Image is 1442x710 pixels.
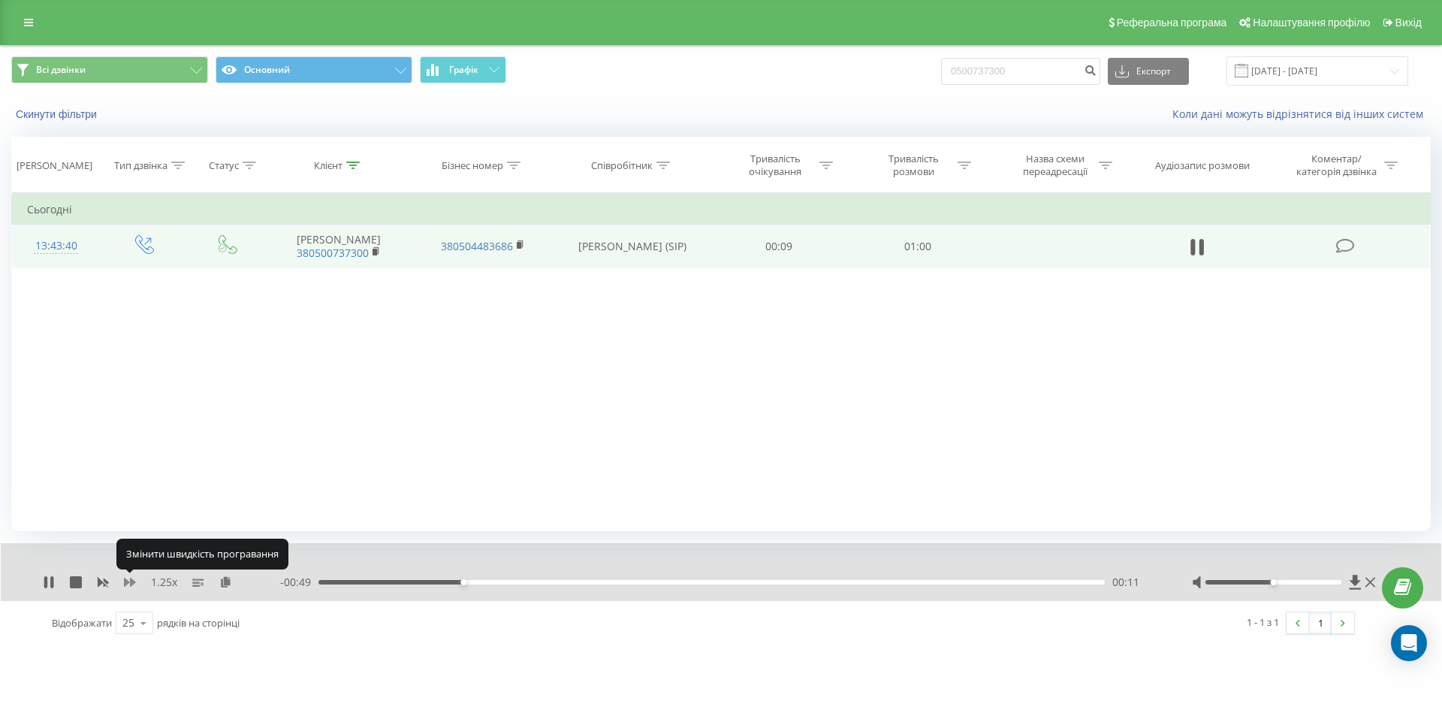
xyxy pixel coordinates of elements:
div: Тривалість очікування [735,153,816,178]
div: Тип дзвінка [114,159,167,172]
td: 00:09 [710,225,848,268]
span: 1.25 x [151,575,177,590]
button: Скинути фільтри [11,107,104,121]
div: Тривалість розмови [873,153,954,178]
div: Бізнес номер [442,159,503,172]
div: Змінити швидкість програвання [116,539,288,569]
div: 1 - 1 з 1 [1247,615,1279,630]
span: 00:11 [1112,575,1139,590]
div: Клієнт [314,159,342,172]
a: 1 [1309,612,1332,633]
div: Open Intercom Messenger [1391,625,1427,661]
span: Всі дзвінки [36,64,86,76]
div: Співробітник [591,159,653,172]
a: 380500737300 [297,246,369,260]
div: Accessibility label [1270,579,1276,585]
td: [PERSON_NAME] [267,225,411,268]
div: [PERSON_NAME] [17,159,92,172]
div: 13:43:40 [27,231,86,261]
td: Сьогодні [12,195,1431,225]
span: Налаштування профілю [1253,17,1370,29]
span: Реферальна програма [1117,17,1227,29]
span: Відображати [52,616,112,630]
div: Коментар/категорія дзвінка [1293,153,1380,178]
a: 380504483686 [441,239,513,253]
button: Основний [216,56,412,83]
div: Статус [209,159,239,172]
input: Пошук за номером [941,58,1100,85]
div: 25 [122,615,134,630]
button: Експорт [1108,58,1189,85]
span: Графік [449,65,478,75]
button: Графік [420,56,506,83]
td: 01:00 [848,225,986,268]
span: Вихід [1395,17,1422,29]
span: - 00:49 [280,575,318,590]
div: Назва схеми переадресації [1015,153,1095,178]
td: [PERSON_NAME] (SIP) [554,225,710,268]
button: Всі дзвінки [11,56,208,83]
span: рядків на сторінці [157,616,240,630]
a: Коли дані можуть відрізнятися вiд інших систем [1172,107,1431,121]
div: Аудіозапис розмови [1155,159,1250,172]
div: Accessibility label [460,579,466,585]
